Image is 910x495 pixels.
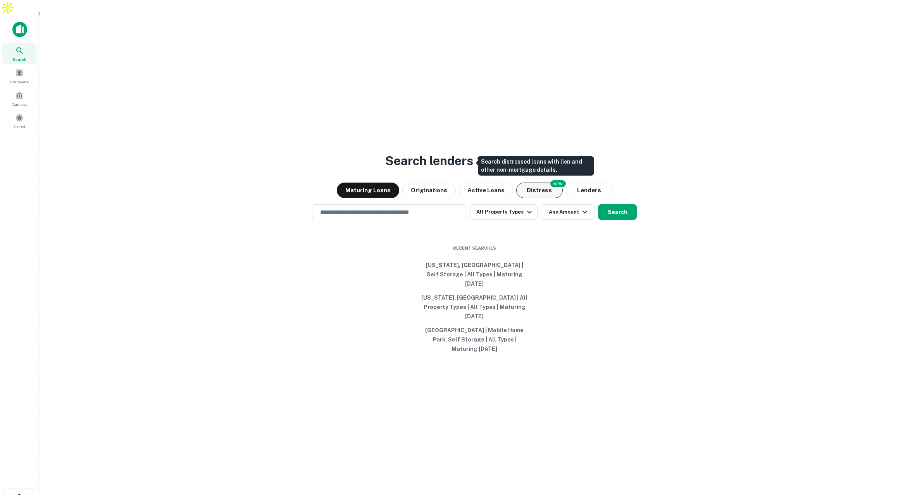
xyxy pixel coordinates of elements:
[470,204,538,220] button: All Property Types
[566,183,612,198] button: Lenders
[416,245,533,252] span: Recent Searches
[598,204,637,220] button: Search
[337,183,399,198] button: Maturing Loans
[550,180,566,187] div: NEW
[416,291,533,323] button: [US_STATE], [GEOGRAPHIC_DATA] | All Property Types | All Types | Maturing [DATE]
[385,152,564,170] h3: Search lenders & loans, faster.
[416,323,533,356] button: [GEOGRAPHIC_DATA] | Mobile Home Park, Self Storage | All Types | Maturing [DATE]
[516,183,563,198] button: Search distressed loans with lien and other non-mortgage details.
[2,43,36,64] a: Search
[871,433,910,470] iframe: Chat Widget
[2,110,36,131] a: Saved
[14,124,25,130] span: Saved
[416,258,533,291] button: [US_STATE], [GEOGRAPHIC_DATA] | Self Storage | All Types | Maturing [DATE]
[2,88,36,109] a: Contacts
[478,156,594,176] div: Search distressed loans with lien and other non-mortgage details.
[10,79,29,85] span: Borrowers
[12,56,26,62] span: Search
[12,22,27,37] img: capitalize-icon.png
[2,66,36,86] a: Borrowers
[459,183,513,198] button: Active Loans
[12,101,27,107] span: Contacts
[402,183,456,198] button: Originations
[541,204,595,220] button: Any Amount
